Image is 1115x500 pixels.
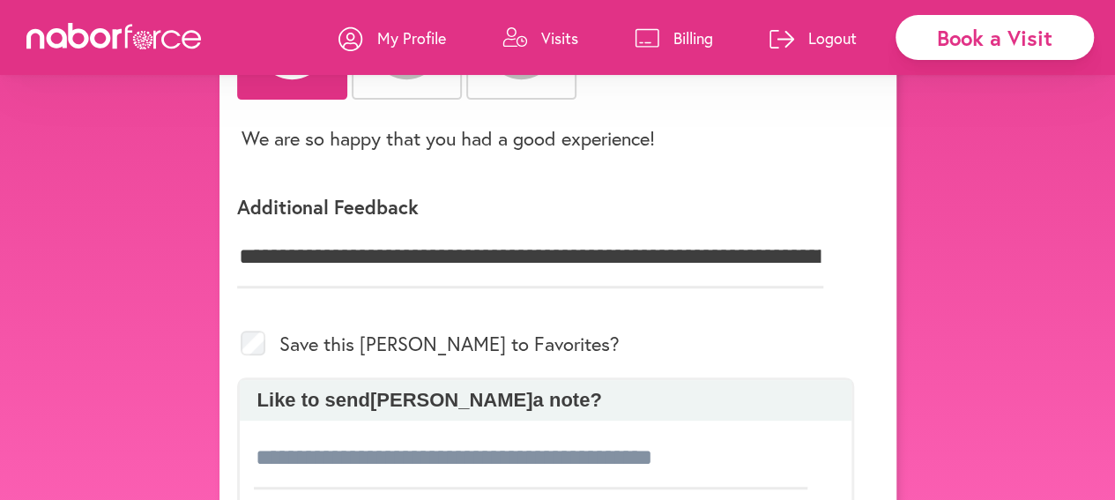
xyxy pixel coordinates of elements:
a: Billing [635,11,713,64]
div: Book a Visit [896,15,1094,60]
p: Logout [808,27,857,49]
a: Visits [502,11,578,64]
p: Like to send [PERSON_NAME] a note? [249,389,843,412]
p: My Profile [377,27,446,49]
a: Logout [769,11,857,64]
p: Visits [541,27,578,49]
p: We are so happy that you had a good experience! [242,125,655,151]
div: Save this [PERSON_NAME] to Favorites? [237,310,854,377]
p: Billing [673,27,713,49]
p: Additional Feedback [237,194,854,220]
a: My Profile [338,11,446,64]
